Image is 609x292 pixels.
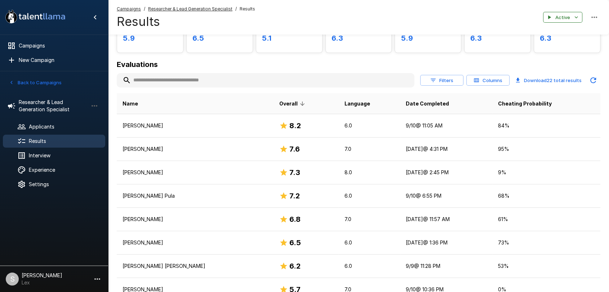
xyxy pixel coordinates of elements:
[289,167,300,178] h6: 7.3
[400,208,492,231] td: [DATE] @ 11:57 AM
[123,192,268,199] p: [PERSON_NAME] Pula
[117,14,255,29] h4: Results
[498,216,595,223] p: 61 %
[123,32,177,44] h6: 5.9
[543,12,582,23] button: Active
[344,99,370,108] span: Language
[117,6,141,12] u: Campaigns
[344,145,394,153] p: 7.0
[406,99,449,108] span: Date Completed
[344,216,394,223] p: 7.0
[235,5,237,13] span: /
[144,5,145,13] span: /
[240,5,255,13] span: Results
[289,214,301,225] h6: 6.8
[400,114,492,138] td: 9/10 @ 11:05 AM
[498,145,595,153] p: 95 %
[344,169,394,176] p: 8.0
[498,239,595,246] p: 73 %
[123,122,268,129] p: [PERSON_NAME]
[279,99,307,108] span: Overall
[498,99,552,108] span: Cheating Probability
[344,192,394,199] p: 6.0
[401,32,455,44] h6: 5.9
[400,138,492,161] td: [DATE] @ 4:31 PM
[420,75,463,86] button: Filters
[123,262,268,270] p: [PERSON_NAME] [PERSON_NAME]
[262,32,316,44] h6: 5.1
[512,73,584,87] button: Download22 total results
[344,262,394,270] p: 6.0
[148,6,232,12] u: Researcher & Lead Generation Specialist
[400,184,492,208] td: 9/10 @ 6:55 PM
[470,32,525,44] h6: 6.3
[540,32,594,44] h6: 6.3
[123,169,268,176] p: [PERSON_NAME]
[192,32,247,44] h6: 6.5
[289,260,301,272] h6: 6.2
[498,169,595,176] p: 9 %
[117,60,158,69] b: Evaluations
[332,32,386,44] h6: 6.3
[289,120,301,131] h6: 8.2
[344,239,394,246] p: 6.0
[400,255,492,278] td: 9/9 @ 11:28 PM
[344,122,394,129] p: 6.0
[400,231,492,255] td: [DATE] @ 1:36 PM
[123,216,268,223] p: [PERSON_NAME]
[123,239,268,246] p: [PERSON_NAME]
[400,161,492,184] td: [DATE] @ 2:45 PM
[466,75,510,86] button: Columns
[498,192,595,199] p: 68 %
[289,190,300,202] h6: 7.2
[289,143,300,155] h6: 7.6
[289,237,301,248] h6: 6.5
[123,99,138,108] span: Name
[498,122,595,129] p: 84 %
[123,145,268,153] p: [PERSON_NAME]
[498,262,595,270] p: 53 %
[586,73,600,87] button: Updated Today - 6:24 PM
